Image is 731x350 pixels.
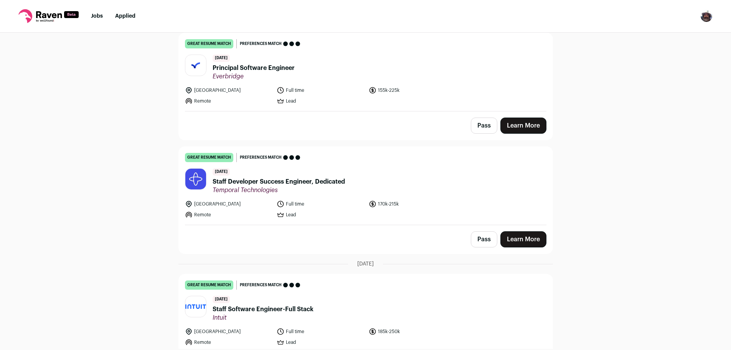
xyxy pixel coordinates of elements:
li: Remote [185,97,272,105]
li: 185k-250k [369,328,456,335]
span: [DATE] [213,55,230,62]
span: [DATE] [357,260,374,268]
li: Lead [277,97,364,105]
li: [GEOGRAPHIC_DATA] [185,86,272,94]
li: Lead [277,338,364,346]
li: Remote [185,338,272,346]
li: [GEOGRAPHIC_DATA] [185,328,272,335]
li: [GEOGRAPHIC_DATA] [185,200,272,208]
a: Applied [115,13,135,19]
div: great resume match [185,39,233,48]
a: great resume match Preferences match [DATE] Principal Software Engineer Everbridge [GEOGRAPHIC_DA... [179,33,553,111]
img: 5615d2c27c40a6a4bb2158ccedb85f29fb5d2afa8d0bfe6e320504b1faa94348.jpg [185,60,206,71]
div: great resume match [185,153,233,162]
span: Preferences match [240,281,282,289]
button: Pass [471,231,497,247]
img: aa4ccf29755c86b4b71e3cf1ea42d34e008e59573603a3048b409deeee44314b.jpg [185,169,206,189]
span: Intuit [213,314,314,322]
a: Learn More [500,231,546,247]
li: Full time [277,200,364,208]
li: Lead [277,211,364,219]
li: 155k-225k [369,86,456,94]
button: Open dropdown [700,10,713,22]
a: Jobs [91,13,103,19]
span: Everbridge [213,73,295,80]
span: Preferences match [240,154,282,161]
span: Staff Developer Success Engineer, Dedicated [213,177,345,186]
span: [DATE] [213,168,230,176]
img: 14269360-medium_jpg [700,10,713,22]
img: 063e6e21db467e0fea59c004443fc3bf10cf4ada0dac12847339c93fdb63647b.png [185,304,206,309]
a: great resume match Preferences match [DATE] Staff Developer Success Engineer, Dedicated Temporal ... [179,147,553,225]
div: great resume match [185,280,233,290]
span: [DATE] [213,296,230,303]
span: Staff Software Engineer-Full Stack [213,305,314,314]
li: 170k-215k [369,200,456,208]
span: Temporal Technologies [213,186,345,194]
li: Full time [277,86,364,94]
span: Preferences match [240,40,282,48]
li: Remote [185,211,272,219]
button: Pass [471,118,497,134]
span: Principal Software Engineer [213,63,295,73]
a: Learn More [500,118,546,134]
li: Full time [277,328,364,335]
